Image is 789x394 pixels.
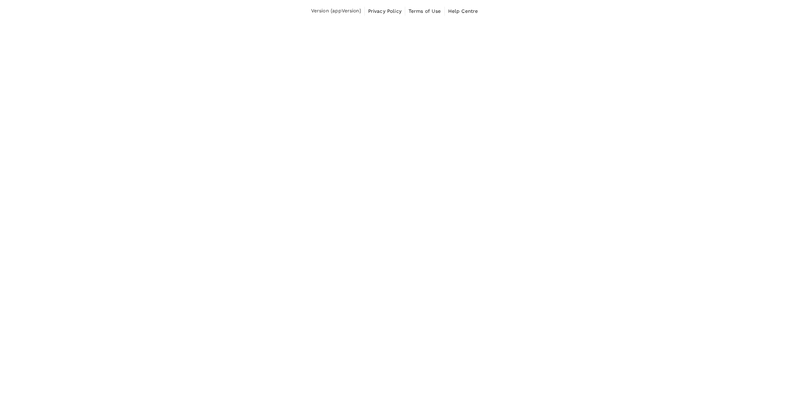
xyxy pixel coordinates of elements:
[368,8,402,14] span: Privacy Policy
[409,8,441,14] span: Terms of Use
[448,7,478,16] a: Help Centre
[409,7,441,16] a: Terms of Use
[448,8,478,14] span: Help Centre
[311,7,361,15] span: Version {appVersion}
[368,7,402,16] a: Privacy Policy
